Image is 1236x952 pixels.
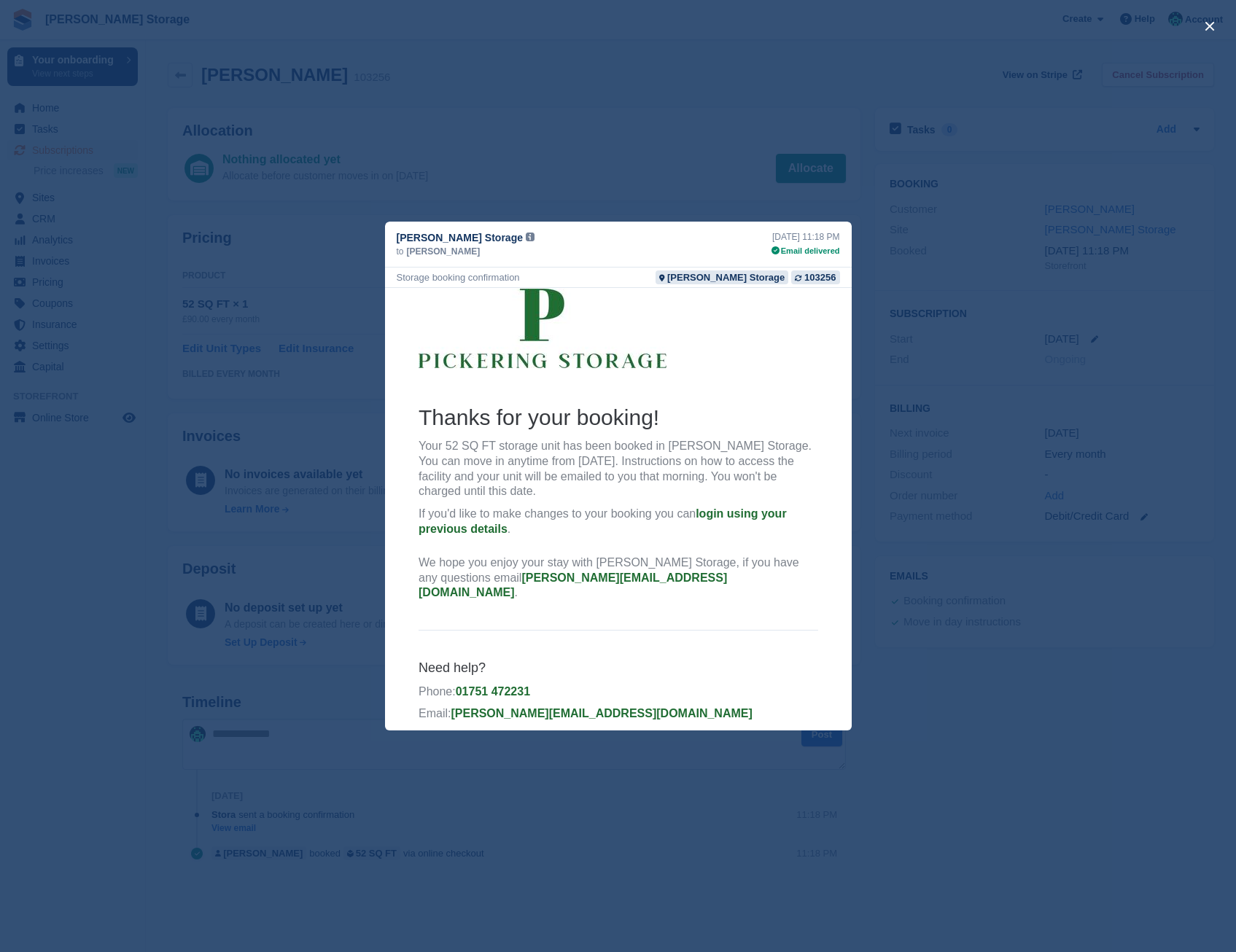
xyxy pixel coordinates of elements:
[66,419,367,432] a: [PERSON_NAME][EMAIL_ADDRESS][DOMAIN_NAME]
[526,233,535,241] img: icon-info-grey-7440780725fd019a000dd9b08b2336e03edf1995a4989e88bcd33f0948082b44.svg
[34,268,433,313] p: We hope you enjoy your stay with [PERSON_NAME] Storage, if you have any questions email .
[1198,15,1221,38] button: close
[34,1,281,80] img: Pickering Storage Logo
[407,245,481,258] span: [PERSON_NAME]
[34,372,433,389] h6: Need help?
[34,151,433,211] p: Your 52 SQ FT storage unit has been booked in [PERSON_NAME] Storage. You can move in anytime from...
[804,270,836,284] div: 103256
[397,230,523,245] span: [PERSON_NAME] Storage
[397,270,520,284] div: Storage booking confirmation
[34,397,433,412] p: Phone:
[656,270,788,284] a: [PERSON_NAME] Storage
[71,397,145,410] a: 01751 472231
[771,230,840,243] div: [DATE] 11:18 PM
[667,270,785,284] div: [PERSON_NAME] Storage
[771,245,840,257] div: Email delivered
[34,284,342,311] a: [PERSON_NAME][EMAIL_ADDRESS][DOMAIN_NAME]
[791,270,839,284] a: 103256
[34,219,402,247] a: login using your previous details
[34,219,433,249] p: If you'd like to make changes to your booking you can .
[34,115,433,144] h2: Thanks for your booking!
[34,418,433,434] p: Email:
[397,245,404,258] span: to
